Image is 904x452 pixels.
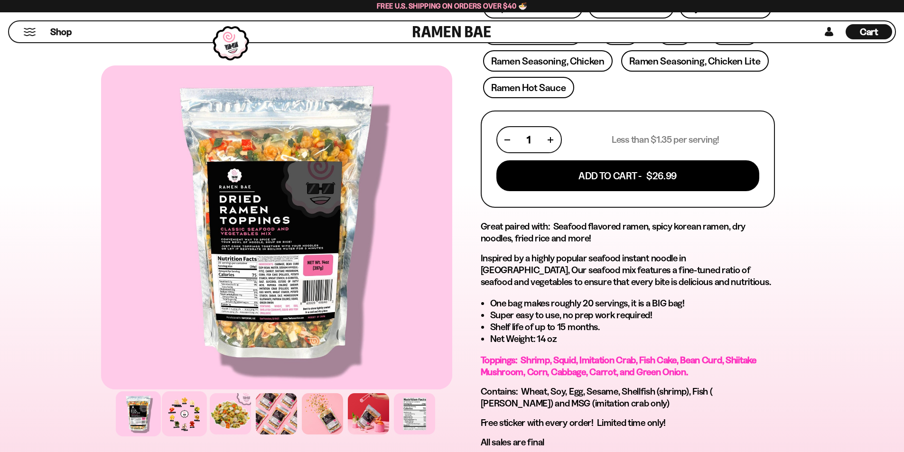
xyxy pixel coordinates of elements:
p: All sales are final [481,436,775,448]
span: Contains: Wheat, Soy, Egg, Sesame, Shellfish (shrimp), Fish ( [PERSON_NAME]) and MSG (imitation c... [481,386,713,409]
p: Less than $1.35 per serving! [612,134,719,146]
span: Inspired by a highly popular seafood instant noodle in [GEOGRAPHIC_DATA], Our seafood mix feature... [481,252,771,287]
a: Ramen Hot Sauce [483,77,574,98]
a: Ramen Seasoning, Chicken Lite [621,50,768,72]
li: Super easy to use, no prep work required! [490,309,775,321]
span: 1 [527,134,531,146]
button: Add To Cart - $26.99 [496,160,759,191]
div: Cart [846,21,892,42]
button: Mobile Menu Trigger [23,28,36,36]
h2: Great paired with: Seafood flavored ramen, spicy korean ramen, dry noodles, fried rice and more! [481,221,775,244]
a: Ramen Seasoning, Chicken [483,50,613,72]
li: Shelf life of up to 15 months. [490,321,775,333]
p: Free sticker with every order! Limited time only! [481,417,775,429]
li: Net Weight: 14 oz [490,333,775,345]
span: Cart [860,26,878,37]
span: Free U.S. Shipping on Orders over $40 🍜 [377,1,527,10]
li: One bag makes roughly 20 servings, it is a BIG bag! [490,297,775,309]
a: Shop [50,24,72,39]
span: Toppings: Shrimp, Squid, Imitation Crab, Fish Cake, Bean Curd, Shiitake Mushroom, Corn, Cabbage, ... [481,354,756,378]
span: Shop [50,26,72,38]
